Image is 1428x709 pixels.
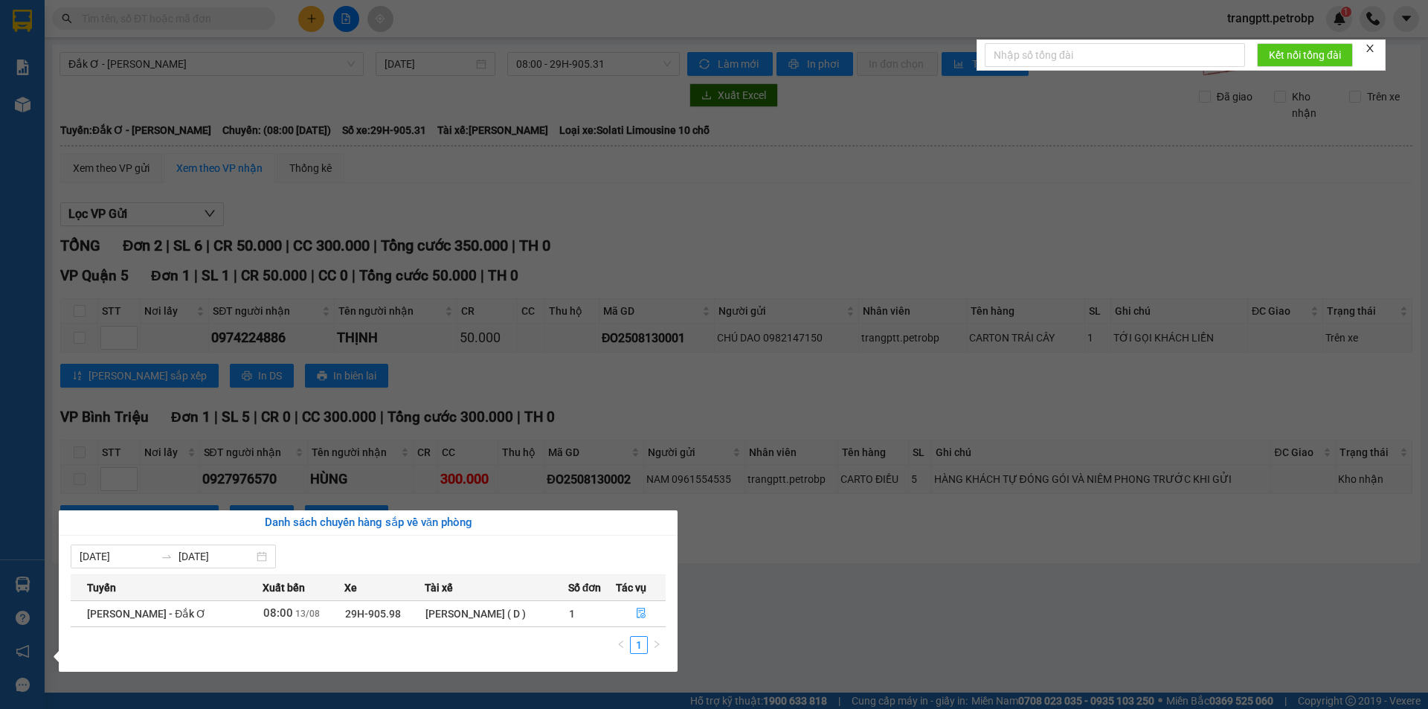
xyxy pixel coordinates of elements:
span: Xe [344,580,357,596]
span: Xuất bến [263,580,305,596]
span: 13/08 [295,609,320,619]
button: Kết nối tổng đài [1257,43,1353,67]
span: file-done [636,608,646,620]
span: Số đơn [568,580,602,596]
li: Previous Page [612,636,630,654]
span: Tài xế [425,580,453,596]
span: Tác vụ [616,580,646,596]
button: file-done [617,602,666,626]
span: swap-right [161,551,173,562]
span: 08:00 [263,606,293,620]
button: right [648,636,666,654]
span: 29H-905.98 [345,608,401,620]
span: to [161,551,173,562]
input: Từ ngày [80,548,155,565]
span: [PERSON_NAME] - Đắk Ơ [87,608,206,620]
button: left [612,636,630,654]
span: close [1365,43,1375,54]
input: Đến ngày [178,548,254,565]
div: [PERSON_NAME] ( D ) [425,606,567,622]
a: 1 [631,637,647,653]
span: left [617,640,625,649]
input: Nhập số tổng đài [985,43,1245,67]
span: Tuyến [87,580,116,596]
li: Next Page [648,636,666,654]
div: Danh sách chuyến hàng sắp về văn phòng [71,514,666,532]
li: 1 [630,636,648,654]
span: right [652,640,661,649]
span: 1 [569,608,575,620]
span: Kết nối tổng đài [1269,47,1341,63]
